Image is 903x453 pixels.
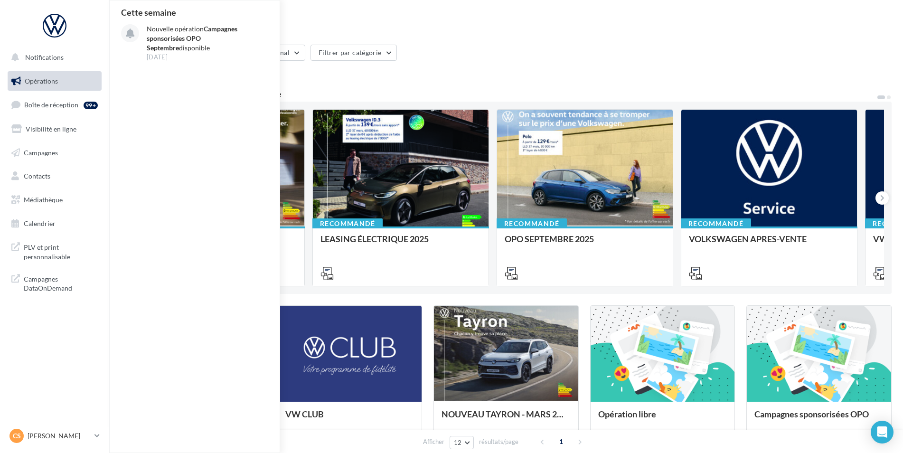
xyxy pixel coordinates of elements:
[310,45,397,61] button: Filtrer par catégorie
[24,273,98,293] span: Campagnes DataOnDemand
[450,436,474,449] button: 12
[285,409,414,428] div: VW CLUB
[6,47,100,67] button: Notifications
[24,101,78,109] span: Boîte de réception
[25,53,64,61] span: Notifications
[6,71,103,91] a: Opérations
[24,196,63,204] span: Médiathèque
[121,90,876,98] div: 6 opérations recommandées par votre enseigne
[24,219,56,227] span: Calendrier
[24,172,50,180] span: Contacts
[25,77,58,85] span: Opérations
[312,218,383,229] div: Recommandé
[681,218,751,229] div: Recommandé
[8,427,102,445] a: CS [PERSON_NAME]
[689,234,849,253] div: VOLKSWAGEN APRES-VENTE
[6,269,103,297] a: Campagnes DataOnDemand
[454,439,462,446] span: 12
[497,218,567,229] div: Recommandé
[28,431,91,441] p: [PERSON_NAME]
[479,437,518,446] span: résultats/page
[554,434,569,449] span: 1
[84,102,98,109] div: 99+
[754,409,884,428] div: Campagnes sponsorisées OPO
[6,94,103,115] a: Boîte de réception99+
[121,15,892,29] div: Opérations marketing
[26,125,76,133] span: Visibilité en ligne
[871,421,894,444] div: Open Intercom Messenger
[6,119,103,139] a: Visibilité en ligne
[6,237,103,265] a: PLV et print personnalisable
[423,437,444,446] span: Afficher
[505,234,665,253] div: OPO SEPTEMBRE 2025
[442,409,571,428] div: NOUVEAU TAYRON - MARS 2025
[320,234,481,253] div: LEASING ÉLECTRIQUE 2025
[6,214,103,234] a: Calendrier
[13,431,21,441] span: CS
[6,143,103,163] a: Campagnes
[24,241,98,261] span: PLV et print personnalisable
[6,166,103,186] a: Contacts
[598,409,727,428] div: Opération libre
[6,190,103,210] a: Médiathèque
[24,148,58,156] span: Campagnes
